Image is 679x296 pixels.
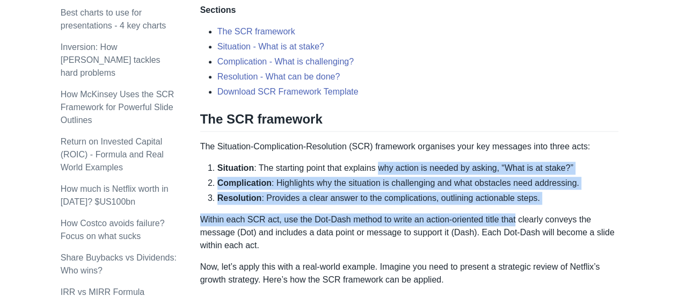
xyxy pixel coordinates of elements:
a: Inversion: How [PERSON_NAME] tackles hard problems [61,42,160,77]
a: Resolution - What can be done? [217,72,340,81]
h2: The SCR framework [200,111,619,132]
p: Now, let’s apply this with a real-world example. Imagine you need to present a strategic review o... [200,261,619,286]
a: The SCR framework [217,27,295,36]
li: : Provides a clear answer to the complications, outlining actionable steps. [217,192,619,205]
a: Situation - What is at stake? [217,42,324,51]
a: How McKinsey Uses the SCR Framework for Powerful Slide Outlines [61,90,174,125]
a: Share Buybacks vs Dividends: Who wins? [61,253,177,275]
strong: Sections [200,5,236,15]
a: How Costco avoids failure? Focus on what sucks [61,219,165,241]
strong: Resolution [217,193,262,203]
a: Download SCR Framework Template [217,87,359,96]
a: How much is Netflix worth in [DATE]? $US100bn [61,184,169,206]
strong: Situation [217,163,254,172]
p: The Situation-Complication-Resolution (SCR) framework organises your key messages into three acts: [200,140,619,153]
li: : Highlights why the situation is challenging and what obstacles need addressing. [217,177,619,190]
a: Best charts to use for presentations - 4 key charts [61,8,166,30]
p: Within each SCR act, use the Dot-Dash method to write an action-oriented title that clearly conve... [200,213,619,252]
a: Return on Invested Capital (ROIC) - Formula and Real World Examples [61,137,164,172]
strong: Complication [217,178,272,187]
li: : The starting point that explains why action is needed by asking, “What is at stake?” [217,162,619,175]
a: Complication - What is challenging? [217,57,354,66]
